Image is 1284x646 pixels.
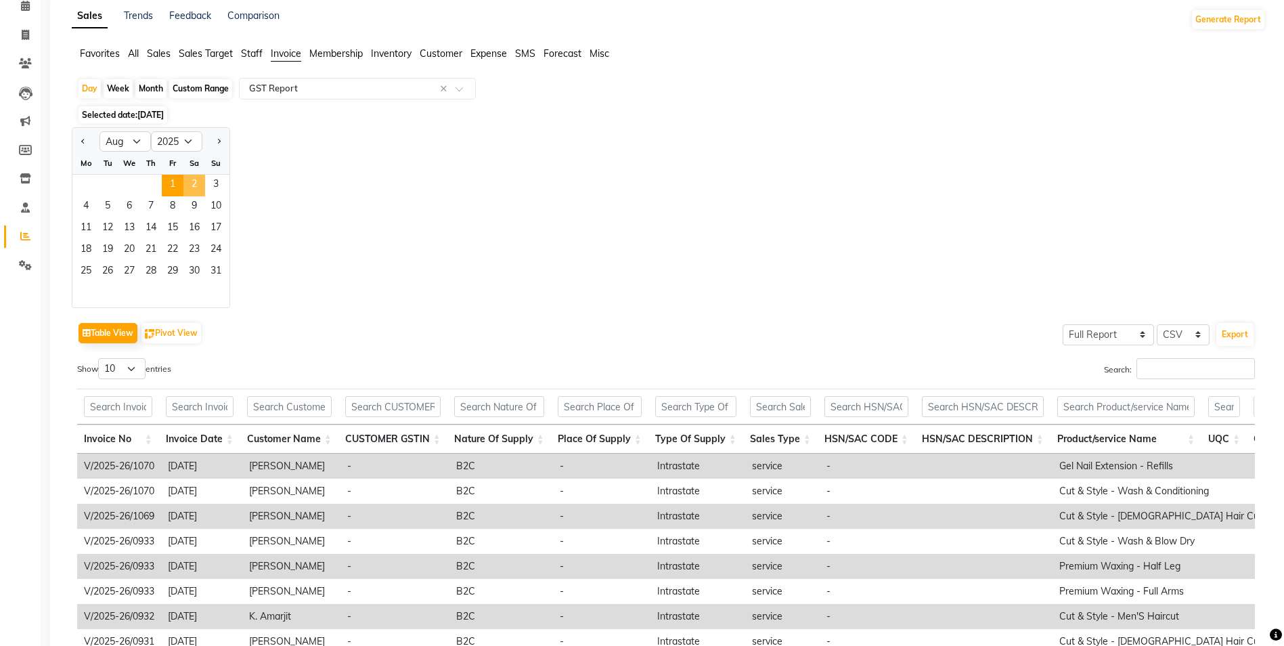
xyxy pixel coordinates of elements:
th: HSN/SAC DESCRIPTION: activate to sort column ascending [915,425,1050,454]
div: Sunday, August 17, 2025 [205,218,227,240]
span: 24 [205,240,227,261]
span: All [128,47,139,60]
select: Showentries [98,358,146,379]
div: Friday, August 22, 2025 [162,240,183,261]
td: - [820,504,917,529]
td: - [553,579,650,604]
div: Monday, August 18, 2025 [75,240,97,261]
td: service [745,554,820,579]
span: 12 [97,218,118,240]
span: Selected date: [79,106,167,123]
td: V/2025-26/0933 [77,579,161,604]
button: Table View [79,323,137,343]
div: Wednesday, August 20, 2025 [118,240,140,261]
input: Search: [1136,358,1255,379]
span: 10 [205,196,227,218]
td: - [553,504,650,529]
td: Intrastate [650,454,745,479]
div: Monday, August 4, 2025 [75,196,97,218]
a: Feedback [169,9,211,22]
td: Cut & Style - Men'S Haircut [1053,604,1269,629]
th: Product/service Name: activate to sort column ascending [1050,425,1201,454]
div: Wednesday, August 27, 2025 [118,261,140,283]
div: Thursday, August 21, 2025 [140,240,162,261]
div: Th [140,152,162,174]
td: - [820,604,917,629]
td: V/2025-26/1070 [77,479,161,504]
td: service [745,504,820,529]
span: 11 [75,218,97,240]
button: Previous month [78,131,89,152]
span: Inventory [371,47,412,60]
th: UQC: activate to sort column ascending [1201,425,1247,454]
span: Expense [470,47,507,60]
div: Tuesday, August 5, 2025 [97,196,118,218]
td: - [340,504,449,529]
span: 6 [118,196,140,218]
div: Saturday, August 23, 2025 [183,240,205,261]
div: Friday, August 8, 2025 [162,196,183,218]
div: Sunday, August 31, 2025 [205,261,227,283]
td: [DATE] [161,454,242,479]
div: Su [205,152,227,174]
input: Search Invoice Date [166,396,234,417]
div: Mo [75,152,97,174]
div: Sunday, August 10, 2025 [205,196,227,218]
td: - [340,604,449,629]
span: Sales [147,47,171,60]
td: Intrastate [650,579,745,604]
td: Intrastate [650,479,745,504]
div: Tuesday, August 26, 2025 [97,261,118,283]
td: [PERSON_NAME] [242,579,340,604]
button: Next month [213,131,224,152]
div: Wednesday, August 6, 2025 [118,196,140,218]
div: Saturday, August 2, 2025 [183,175,205,196]
button: Pivot View [141,323,201,343]
th: Place Of Supply: activate to sort column ascending [551,425,648,454]
span: 21 [140,240,162,261]
input: Search HSN/SAC CODE [824,396,908,417]
span: 13 [118,218,140,240]
input: Search CUSTOMER GSTIN [345,396,441,417]
span: SMS [515,47,535,60]
td: - [340,454,449,479]
span: 20 [118,240,140,261]
td: Cut & Style - Wash & Blow Dry [1053,529,1269,554]
span: 28 [140,261,162,283]
span: Misc [590,47,609,60]
td: [DATE] [161,554,242,579]
span: 26 [97,261,118,283]
div: Sunday, August 24, 2025 [205,240,227,261]
span: 30 [183,261,205,283]
td: V/2025-26/0933 [77,529,161,554]
td: - [820,454,917,479]
td: [DATE] [161,504,242,529]
div: Sunday, August 3, 2025 [205,175,227,196]
td: V/2025-26/0933 [77,554,161,579]
div: Tuesday, August 12, 2025 [97,218,118,240]
th: Customer Name: activate to sort column ascending [240,425,338,454]
span: 31 [205,261,227,283]
td: service [745,529,820,554]
span: 27 [118,261,140,283]
td: - [820,479,917,504]
td: - [553,554,650,579]
input: Search Invoice No [84,396,152,417]
td: - [553,479,650,504]
span: Clear all [440,82,451,96]
input: Search Nature Of Supply [454,396,544,417]
span: Forecast [544,47,581,60]
td: - [820,554,917,579]
td: V/2025-26/1070 [77,454,161,479]
input: Search Sales Type [750,396,811,417]
span: Favorites [80,47,120,60]
th: Invoice Date: activate to sort column ascending [159,425,240,454]
div: Saturday, August 9, 2025 [183,196,205,218]
td: - [820,579,917,604]
img: pivot.png [145,329,155,339]
div: We [118,152,140,174]
td: Gel Nail Extension - Refills [1053,454,1269,479]
div: Friday, August 1, 2025 [162,175,183,196]
a: Comparison [227,9,280,22]
td: - [820,529,917,554]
